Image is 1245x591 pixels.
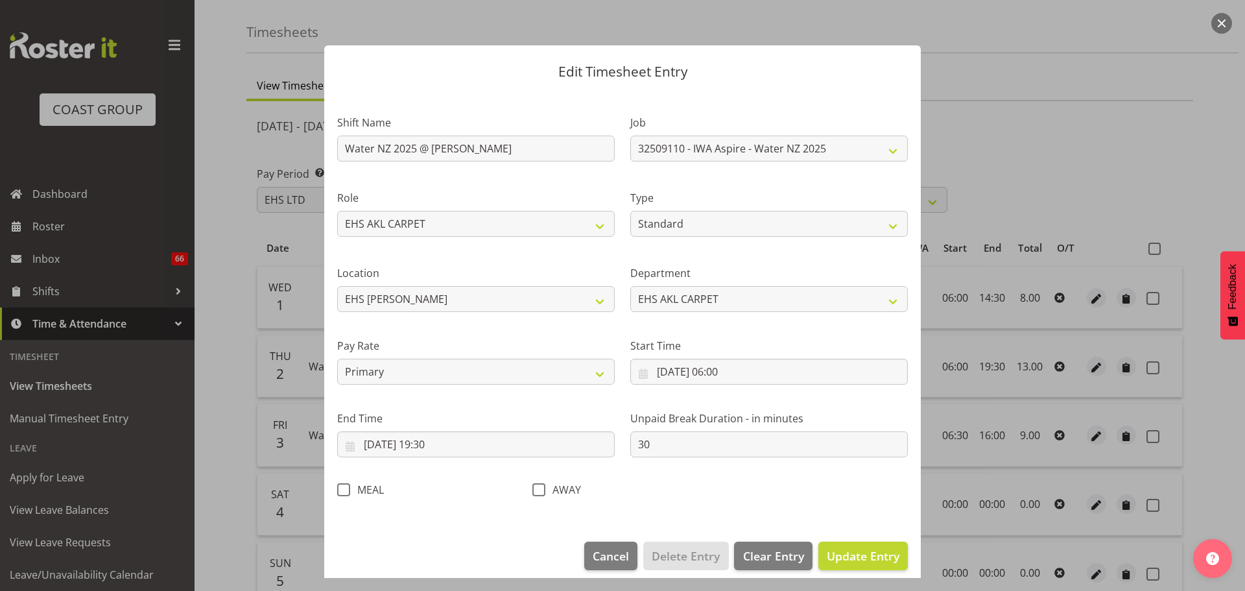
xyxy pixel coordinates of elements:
[1206,552,1219,565] img: help-xxl-2.png
[734,542,812,570] button: Clear Entry
[630,265,908,281] label: Department
[545,483,581,496] span: AWAY
[337,411,615,426] label: End Time
[1227,264,1239,309] span: Feedback
[630,115,908,130] label: Job
[818,542,908,570] button: Update Entry
[643,542,728,570] button: Delete Entry
[593,548,629,564] span: Cancel
[337,136,615,162] input: Shift Name
[743,548,804,564] span: Clear Entry
[350,483,384,496] span: MEAL
[630,338,908,354] label: Start Time
[630,359,908,385] input: Click to select...
[337,65,908,78] p: Edit Timesheet Entry
[337,338,615,354] label: Pay Rate
[652,548,720,564] span: Delete Entry
[630,190,908,206] label: Type
[337,115,615,130] label: Shift Name
[337,190,615,206] label: Role
[584,542,637,570] button: Cancel
[827,548,899,564] span: Update Entry
[337,265,615,281] label: Location
[630,431,908,457] input: Unpaid Break Duration
[630,411,908,426] label: Unpaid Break Duration - in minutes
[1220,251,1245,339] button: Feedback - Show survey
[337,431,615,457] input: Click to select...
